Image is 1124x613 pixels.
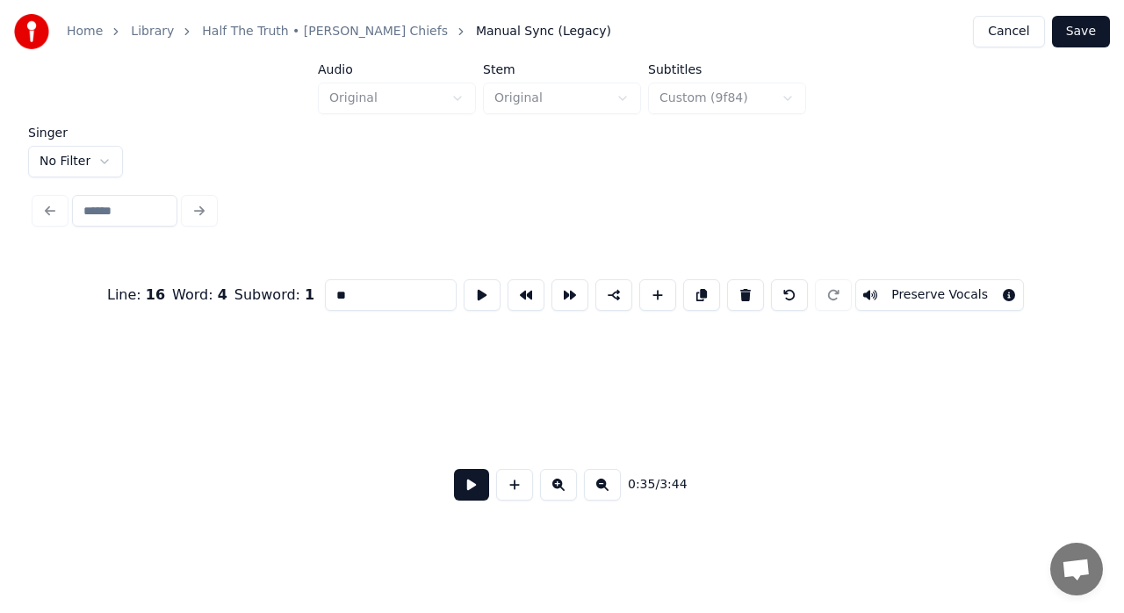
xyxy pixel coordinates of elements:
div: Word : [172,285,227,306]
a: Half The Truth • [PERSON_NAME] Chiefs [202,23,448,40]
div: Line : [107,285,165,306]
span: 4 [218,286,227,303]
label: Singer [28,126,123,139]
span: Manual Sync (Legacy) [476,23,611,40]
span: 0:35 [628,476,655,494]
label: Audio [318,63,476,76]
button: Cancel [973,16,1044,47]
button: Save [1052,16,1110,47]
div: Open chat [1050,543,1103,595]
span: 1 [305,286,314,303]
div: Subword : [234,285,314,306]
a: Home [67,23,103,40]
button: Toggle [855,279,1024,311]
span: 3:44 [659,476,687,494]
img: youka [14,14,49,49]
a: Library [131,23,174,40]
div: / [628,476,670,494]
span: 16 [146,286,165,303]
nav: breadcrumb [67,23,611,40]
label: Subtitles [648,63,806,76]
label: Stem [483,63,641,76]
